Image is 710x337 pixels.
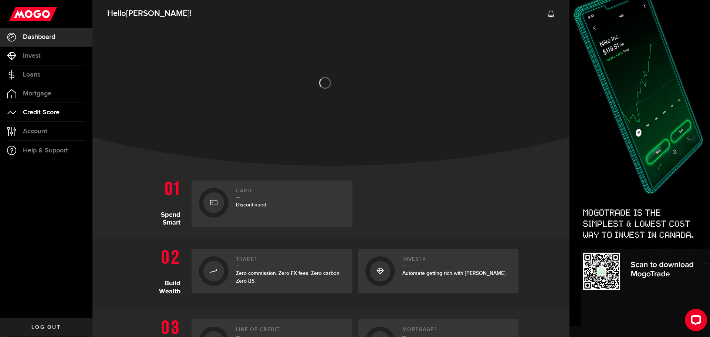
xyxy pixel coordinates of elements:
[107,6,192,21] span: Hello !
[23,90,51,97] span: Mortgage
[402,270,506,276] span: Automate getting rich with [PERSON_NAME]
[402,256,511,266] h2: Invest
[23,34,55,40] span: Dashboard
[435,327,437,331] sup: 3
[236,188,345,198] h2: Card
[23,53,41,59] span: Invest
[358,249,519,293] a: Invest2Automate getting rich with [PERSON_NAME]
[23,109,60,116] span: Credit Score
[402,327,511,337] h2: Mortgage
[192,249,352,293] a: Trade1Zero commission. Zero FX fees. Zero carbon. Zero BS.
[236,270,341,284] span: Zero commission. Zero FX fees. Zero carbon. Zero BS.
[236,202,266,208] span: Discontinued
[255,256,257,261] sup: 1
[143,245,186,297] h1: Build Wealth
[23,71,40,78] span: Loans
[679,306,710,337] iframe: LiveChat chat widget
[192,181,352,227] a: CardDiscontinued
[31,325,61,330] span: Log out
[23,128,47,135] span: Account
[143,177,186,227] h1: Spend Smart
[23,147,68,154] span: Help & Support
[236,327,345,337] h2: Line of credit
[236,256,345,266] h2: Trade
[423,256,425,261] sup: 2
[126,9,190,18] span: [PERSON_NAME]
